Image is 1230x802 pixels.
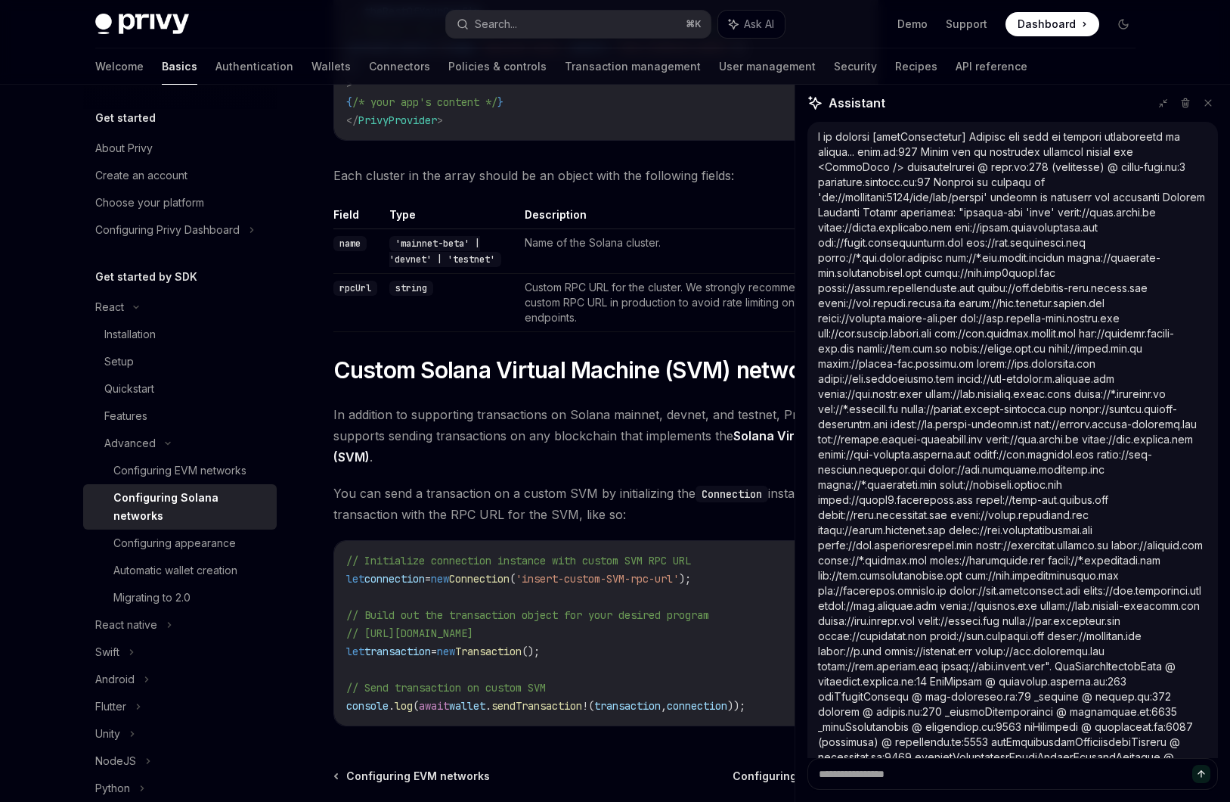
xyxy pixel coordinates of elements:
span: , [661,699,667,713]
span: connection [667,699,727,713]
a: Demo [897,17,928,32]
div: NodeJS [95,752,136,770]
span: { [346,95,352,109]
a: Policies & controls [448,48,547,85]
span: ); [679,572,691,586]
span: transaction [364,645,431,658]
a: Configuring Solana networks [83,484,277,530]
span: ⌘ K [686,18,702,30]
a: Solana Virtual Machine (SVM) [333,428,872,465]
td: Custom RPC URL for the cluster. We strongly recommend using a custom RPC URL in production to avo... [519,274,878,332]
a: Recipes [895,48,937,85]
span: let [346,572,364,586]
span: new [437,645,455,658]
a: Quickstart [83,375,277,403]
div: Installation [104,325,156,343]
span: . [389,699,395,713]
div: Features [104,407,147,425]
span: You can send a transaction on a custom SVM by initializing the instance for your transaction with... [333,483,878,525]
a: Support [946,17,987,32]
div: Android [95,670,135,689]
div: React native [95,616,157,634]
a: About Privy [83,135,277,162]
div: Setup [104,353,134,371]
span: /* your app's content */ [352,95,497,109]
span: transaction [594,699,661,713]
div: React [95,298,124,316]
div: Automatic wallet creation [113,561,237,580]
a: Migrating to 2.0 [83,584,277,611]
span: // Initialize connection instance with custom SVM RPC URL [346,554,691,567]
span: wallet [449,699,485,713]
th: Type [383,207,519,229]
span: Transaction [455,645,522,658]
a: API reference [956,48,1027,85]
div: Configuring Solana networks [113,489,268,525]
a: Authentication [215,48,293,85]
span: console [346,699,389,713]
span: // Build out the transaction object for your desired program [346,608,709,622]
td: Name of the Solana cluster. [519,229,878,274]
a: Configuring appearance [83,530,277,557]
a: Configuring EVM networks [335,769,490,784]
th: Description [519,207,878,229]
a: User management [719,48,816,85]
button: Send message [1192,765,1210,783]
span: log [395,699,413,713]
span: = [425,572,431,586]
div: Python [95,779,130,797]
span: Configuring appearance [733,769,866,784]
div: Configuring appearance [113,534,236,552]
span: // Send transaction on custom SVM [346,681,546,695]
div: Create an account [95,166,187,185]
a: Security [834,48,877,85]
span: Custom Solana Virtual Machine (SVM) networks [333,356,835,384]
span: await [419,699,449,713]
a: Choose your platform [83,189,277,216]
span: connection [364,572,425,586]
code: 'mainnet-beta' | 'devnet' | 'testnet' [389,236,501,267]
span: ( [510,572,516,586]
span: . [485,699,491,713]
a: Welcome [95,48,144,85]
a: Features [83,403,277,430]
span: } [497,95,503,109]
a: Setup [83,348,277,375]
div: Choose your platform [95,194,204,212]
span: Ask AI [744,17,774,32]
img: dark logo [95,14,189,35]
span: Configuring EVM networks [346,769,490,784]
span: (); [522,645,540,658]
span: 'insert-custom-SVM-rpc-url' [516,572,679,586]
a: Automatic wallet creation [83,557,277,584]
span: PrivyProvider [358,113,437,127]
a: Configuring EVM networks [83,457,277,484]
th: Field [333,207,383,229]
div: Unity [95,725,120,743]
div: About Privy [95,139,153,157]
button: Toggle dark mode [1111,12,1136,36]
div: Quickstart [104,380,154,398]
span: new [431,572,449,586]
a: Basics [162,48,197,85]
a: Wallets [311,48,351,85]
a: Configuring appearance [733,769,877,784]
span: ! [582,699,588,713]
button: Search...⌘K [446,11,711,38]
code: Connection [696,486,768,502]
span: </ [346,113,358,127]
button: Ask AI [718,11,785,38]
span: = [431,645,437,658]
span: ( [413,699,419,713]
div: Configuring Privy Dashboard [95,221,240,239]
div: Advanced [104,434,156,452]
div: Migrating to 2.0 [113,589,191,607]
h5: Get started [95,109,156,127]
span: > [437,113,443,127]
div: Swift [95,643,119,661]
a: Transaction management [565,48,701,85]
code: name [333,236,367,251]
a: Create an account [83,162,277,189]
span: // [URL][DOMAIN_NAME] [346,626,473,640]
span: ( [588,699,594,713]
